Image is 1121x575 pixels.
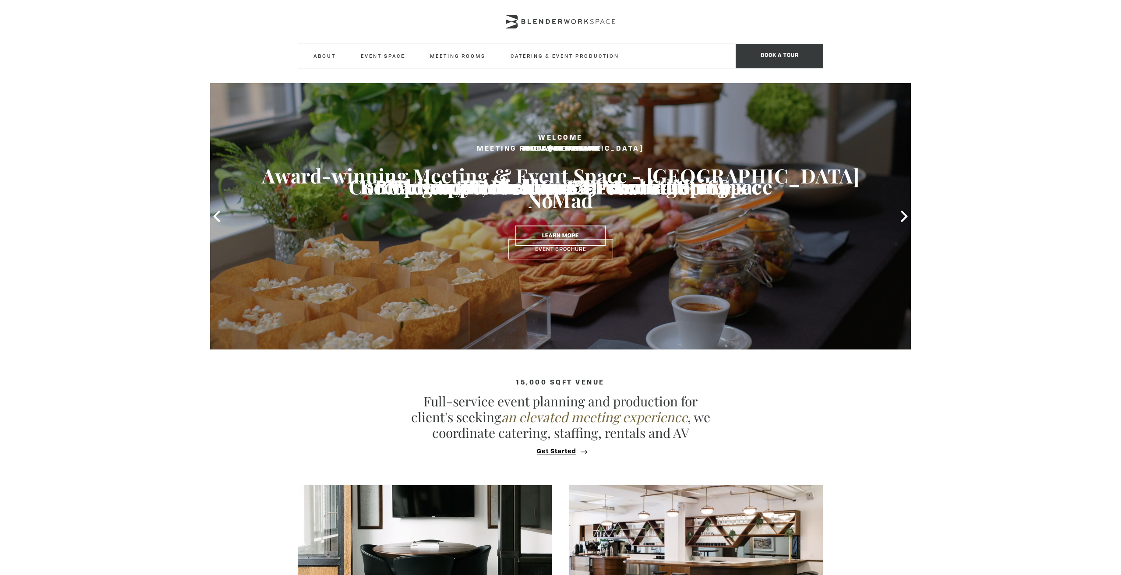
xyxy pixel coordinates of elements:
[534,448,587,455] button: Get Started
[298,379,823,387] h4: 15,000 sqft venue
[501,408,687,426] em: an elevated meeting experience
[508,239,613,259] a: Event Brochure
[537,448,576,455] span: Get Started
[423,44,493,68] a: Meeting Rooms
[407,393,714,441] p: Full-service event planning and production for client's seeking , we coordinate catering, staffin...
[245,144,876,155] h2: Food & Beverage
[736,44,823,68] span: Book a tour
[245,133,876,144] h2: Welcome
[307,44,343,68] a: About
[515,226,606,246] a: Learn More
[245,175,876,199] h3: Elegant, Delicious & 5-star Catering
[354,44,412,68] a: Event Space
[504,44,626,68] a: Catering & Event Production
